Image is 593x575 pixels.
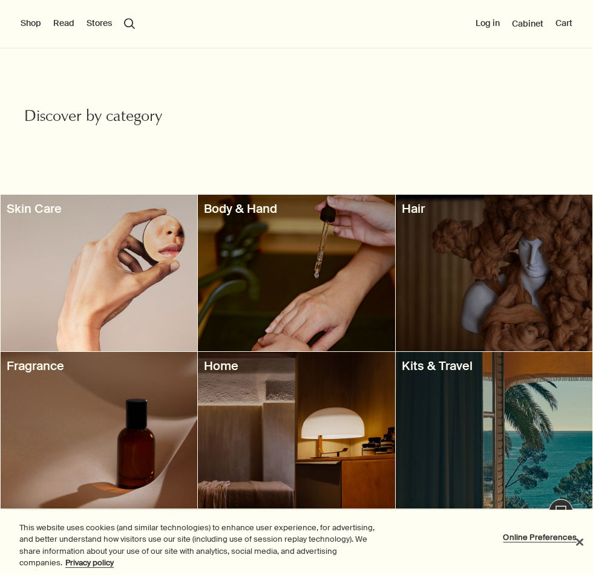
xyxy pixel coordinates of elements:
div: This website uses cookies (and similar technologies) to enhance user experience, for advertising,... [19,522,387,569]
a: More information about your privacy, opens in a new tab [65,557,114,568]
button: Cart [555,18,572,30]
h3: Home [204,358,389,374]
h2: Discover by category [24,107,296,128]
button: Read [53,18,74,30]
button: Open search [124,18,135,29]
button: Close [566,528,593,555]
a: DecorativeHome [198,352,395,508]
a: DecorativeHair [396,195,593,351]
h3: Skin Care [7,201,192,217]
button: Stores [87,18,112,30]
button: Log in [476,18,500,30]
button: Shop [21,18,41,30]
button: Online Preferences, Opens the preference center dialog [502,525,578,550]
a: Cabinet [512,18,543,29]
h3: Fragrance [7,358,192,374]
h3: Hair [402,201,587,217]
a: DecorativeKits & Travel [396,352,593,508]
a: DecorativeFragrance [1,352,198,508]
h3: Body & Hand [204,201,389,217]
a: DecorativeBody & Hand [198,195,395,351]
button: Live Assistance [549,499,573,523]
a: DecorativeSkin Care [1,195,198,351]
h3: Kits & Travel [402,358,587,374]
